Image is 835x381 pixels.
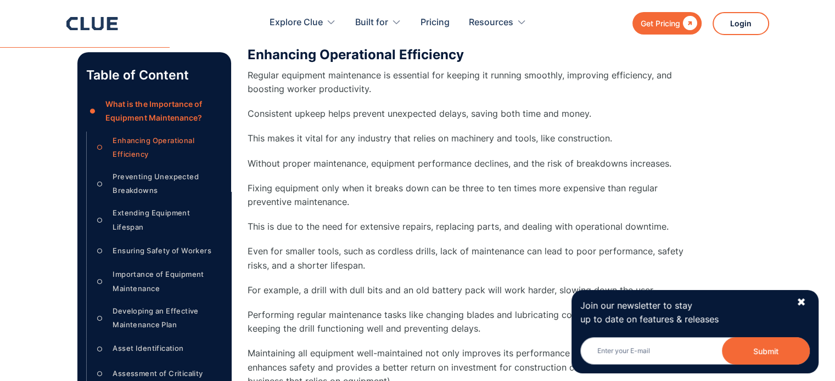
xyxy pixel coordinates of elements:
[580,337,810,365] input: Enter your E-mail
[713,12,769,35] a: Login
[93,274,107,290] div: ○
[355,5,401,40] div: Built for
[722,337,810,365] button: Submit
[93,175,107,192] div: ○
[113,244,211,258] div: Ensuring Safety of Workers
[93,206,222,234] a: ○Extending Equipment Lifespan
[93,310,107,326] div: ○
[248,107,687,121] p: Consistent upkeep helps prevent unexpected delays, saving both time and money.
[270,5,323,40] div: Explore Clue
[93,212,107,229] div: ○
[248,244,687,272] p: Even for smaller tools, such as cordless drills, lack of maintenance can lead to poor performance...
[680,16,697,30] div: 
[93,268,222,295] a: ○Importance of Equipment Maintenance
[93,304,222,332] a: ○Developing an Effective Maintenance Plan
[113,134,222,161] div: Enhancing Operational Efficiency
[86,66,222,84] p: Table of Content
[93,340,107,357] div: ○
[86,103,99,120] div: ●
[113,367,203,380] div: Assessment of Criticality
[113,170,222,197] div: Preventing Unexpected Breakdowns
[248,283,687,297] p: For example, a drill with dull bits and an old battery pack will work harder, slowing down the user.
[632,12,702,35] a: Get Pricing
[93,170,222,197] a: ○Preventing Unexpected Breakdowns
[797,295,806,309] div: ✖
[248,69,687,96] p: Regular equipment maintenance is essential for keeping it running smoothly, improving efficiency,...
[93,243,222,259] a: ○Ensuring Safety of Workers
[248,132,687,145] p: This makes it vital for any industry that relies on machinery and tools, like construction.
[580,299,787,326] p: Join our newsletter to stay up to date on features & releases
[86,97,222,124] a: ●What is the Importance of Equipment Maintenance?
[113,304,222,332] div: Developing an Effective Maintenance Plan
[248,181,687,209] p: Fixing equipment only when it breaks down can be three to ten times more expensive than regular p...
[93,243,107,259] div: ○
[113,342,183,355] div: Asset Identification
[469,5,526,40] div: Resources
[248,308,687,335] p: Performing regular maintenance tasks like changing blades and lubricating components is crucial t...
[248,157,687,170] p: Without proper maintenance, equipment performance declines, and the risk of breakdowns increases.
[641,16,680,30] div: Get Pricing
[421,5,450,40] a: Pricing
[355,5,388,40] div: Built for
[93,134,222,161] a: ○Enhancing Operational Efficiency
[113,268,222,295] div: Importance of Equipment Maintenance
[248,220,687,234] p: This is due to the need for extensive repairs, replacing parts, and dealing with operational down...
[93,139,107,156] div: ○
[248,47,687,63] h3: Enhancing Operational Efficiency
[270,5,336,40] div: Explore Clue
[469,5,513,40] div: Resources
[105,97,222,124] div: What is the Importance of Equipment Maintenance?
[113,206,222,234] div: Extending Equipment Lifespan
[93,340,222,357] a: ○Asset Identification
